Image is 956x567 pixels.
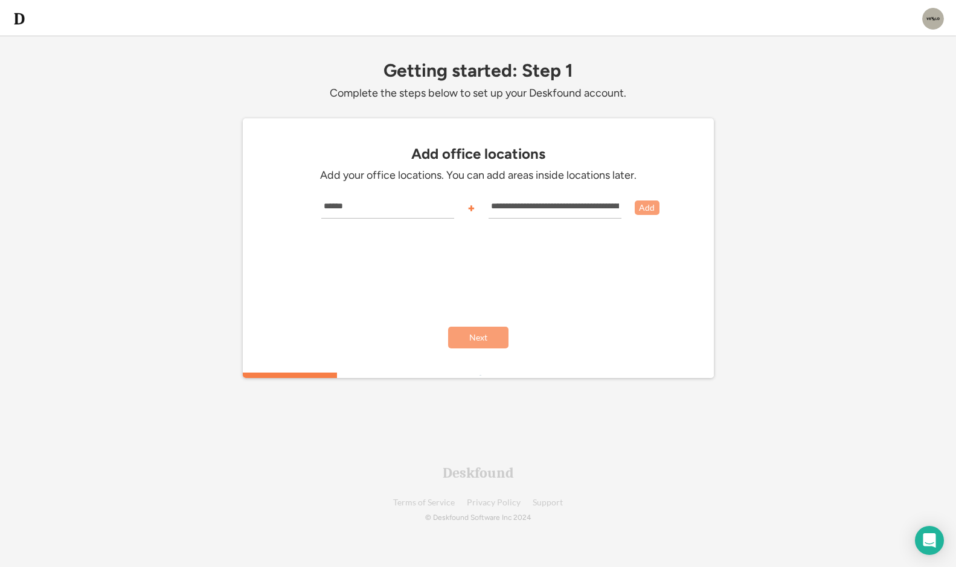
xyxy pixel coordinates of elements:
img: ALV-UjV9YHgeR7S64SQYZ0gsC2gcbL0GmgpNlezZCQXZyhpuOvvzGP71t32C1sL__eOrGdgO_Rw3FTAD95TIw3qPNkR5kKkPR... [922,8,944,30]
a: Terms of Service [393,498,455,507]
div: Getting started: Step 1 [243,60,714,80]
div: + [467,202,475,214]
div: Open Intercom Messenger [915,526,944,555]
a: Support [533,498,563,507]
div: Add office locations [249,146,708,162]
div: 20% [245,373,716,378]
div: Deskfound [443,466,514,480]
div: Complete the steps below to set up your Deskfound account. [243,86,714,100]
a: Privacy Policy [467,498,521,507]
button: Add [635,200,659,215]
div: Add your office locations. You can add areas inside locations later. [297,168,659,182]
button: Next [448,327,508,348]
img: d-whitebg.png [12,11,27,26]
